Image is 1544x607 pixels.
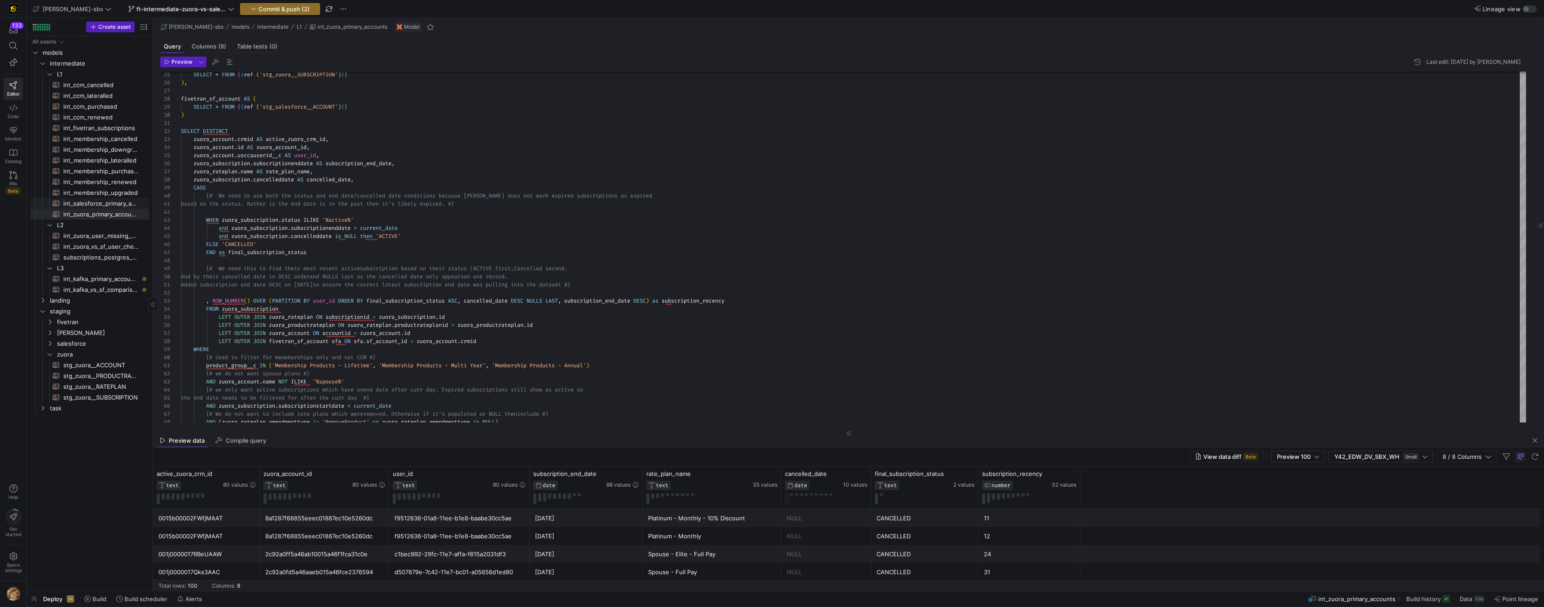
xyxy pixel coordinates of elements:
[341,103,344,110] span: }
[63,91,139,101] span: int_ccm_lateralled​​​​​​​​​​
[193,152,234,159] span: zuora_account
[181,111,184,119] span: )
[244,95,250,102] span: AS
[136,5,226,13] span: ft-intermediate-zuora-vs-salesforce-08052025
[181,281,313,288] span: Added subscription end date DESC on [DATE]
[164,44,181,49] span: Query
[231,233,288,240] span: zuora_subscription
[313,200,454,207] span: e is in the past then it's likely expired. #}
[57,263,148,273] span: L3
[63,209,139,220] span: int_zuora_primary_accounts​​​​​​​​​​
[193,168,237,175] span: zuora_rateplan
[57,69,148,79] span: L1
[43,5,103,13] span: [PERSON_NAME]-sbx
[160,135,170,143] div: 33
[218,44,226,49] span: (8)
[247,144,253,151] span: AS
[112,591,171,607] button: Build scheduler
[288,224,291,232] span: .
[203,128,228,135] span: DISTINCT
[160,127,170,135] div: 32
[310,273,464,280] span: and NULLS last as the cancelled date only appears
[31,403,149,413] div: Press SPACE to select this row.
[291,233,332,240] span: cancelleddate
[50,306,148,317] span: staging
[6,587,21,601] img: https://storage.googleapis.com/y42-prod-data-exchange/images/1Nvl5cecG3s9yuu18pSpZlzl4PBNfpIlp06V...
[86,22,135,32] button: Create asset
[63,371,139,381] span: stg_zuora__PRODUCTRATEPLAN​​​​​​​​​​
[193,160,250,167] span: zuora_subscription
[31,166,149,176] a: int_membership_purchased​​​​​​​​​​
[256,144,307,151] span: zuora_account_id
[31,112,149,123] a: int_ccm_renewed​​​​​​​​​​
[237,152,281,159] span: usccauserid__c
[160,103,170,111] div: 29
[219,249,225,256] span: as
[50,295,148,306] span: landing
[206,241,219,248] span: ELSE
[160,192,170,200] div: 40
[266,168,310,175] span: rate_plan_name
[206,297,209,304] span: ,
[222,241,256,248] span: 'CANCELLED'
[241,103,244,110] span: {
[31,392,149,403] div: Press SPACE to select this row.
[181,95,241,102] span: fivetran_sf_account
[325,160,391,167] span: subscription_end_date
[1483,5,1521,13] span: Lineage view
[31,112,149,123] div: Press SPACE to select this row.
[31,123,149,133] div: Press SPACE to select this row.
[31,306,149,317] div: Press SPACE to select this row.
[269,297,272,304] span: (
[193,103,212,110] span: SELECT
[160,264,170,273] div: 49
[297,176,303,183] span: AS
[31,133,149,144] div: Press SPACE to select this row.
[7,91,20,97] span: Editor
[222,103,234,110] span: FROM
[160,70,170,79] div: 25
[237,44,277,49] span: Table tests
[4,506,23,541] button: Getstarted
[160,248,170,256] div: 47
[363,192,545,199] span: ncelled date conditions because [PERSON_NAME] does not mar
[4,1,23,17] a: https://storage.googleapis.com/y42-prod-data-exchange/images/uAsz27BndGEK0hZWDFeOjoxA7jCwgK9jE472...
[31,284,149,295] a: int_kafka_vs_sf_comparison​​​​​​​​​​
[63,123,139,133] span: int_fivetran_subscriptions​​​​​​​​​​
[193,176,250,183] span: zuora_subscription
[307,176,351,183] span: cancelled_date
[206,249,215,256] span: END
[31,187,149,198] div: Press SPACE to select this row.
[31,381,149,392] a: stg_zuora__RATEPLAN​​​​​​​​​​
[1474,595,1484,603] div: 11M
[63,392,139,403] span: stg_zuora__SUBSCRIPTION​​​​​​​​​​
[256,71,259,78] span: (
[259,5,310,13] span: Commit & push (2)
[259,71,338,78] span: 'stg_zuora__SUBSCRIPTION'
[31,144,149,155] a: int_membership_downgraded​​​​​​​​​​
[325,136,329,143] span: ,
[160,208,170,216] div: 42
[241,168,253,175] span: name
[255,22,291,32] button: intermediate
[5,526,21,537] span: Get started
[63,231,139,241] span: int_zuora_user_missing_check​​​​​​​​​​
[31,69,149,79] div: Press SPACE to select this row.
[256,103,259,110] span: (
[160,216,170,224] div: 43
[158,22,226,32] button: [PERSON_NAME]-sbx
[514,265,567,272] span: Cancelled second.
[237,71,241,78] span: {
[31,123,149,133] a: int_fivetran_subscriptions​​​​​​​​​​
[241,71,244,78] span: {
[31,187,149,198] a: int_membership_upgraded​​​​​​​​​​
[4,585,23,603] button: https://storage.googleapis.com/y42-prod-data-exchange/images/1Nvl5cecG3s9yuu18pSpZlzl4PBNfpIlp06V...
[303,216,319,224] span: ILIKE
[232,24,250,30] span: models
[169,24,224,30] span: [PERSON_NAME]-sbx
[404,24,420,30] span: Model
[272,297,300,304] span: PARTITION
[63,274,139,284] span: int_kafka_primary_accounts​​​​​​​​​​
[212,297,244,304] span: ROW_NUMBER
[50,58,148,69] span: intermediate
